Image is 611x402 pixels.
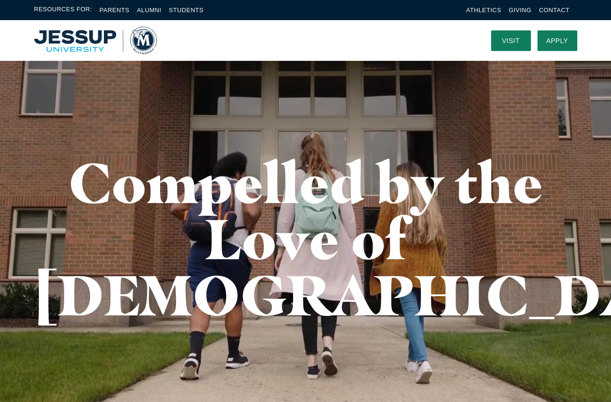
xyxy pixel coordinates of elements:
[137,7,161,14] a: Alumni
[34,27,157,54] img: Multnomah University Logo
[34,27,157,54] a: Home
[34,154,577,323] h1: Compelled by the Love of [DEMOGRAPHIC_DATA]
[537,30,577,51] a: Apply
[466,7,501,14] a: Athletics
[539,7,569,14] a: Contact
[169,7,204,14] a: Students
[100,7,130,14] a: Parents
[34,5,92,15] span: Resources For:
[509,7,532,14] a: Giving
[491,30,531,51] a: Visit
